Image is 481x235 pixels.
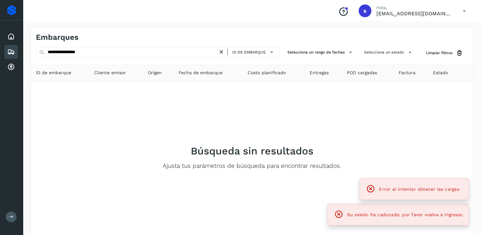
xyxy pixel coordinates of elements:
button: ID de embarque [230,47,277,57]
span: Estado [433,69,448,76]
div: Cuentas por cobrar [4,60,18,74]
h4: Embarques [36,33,79,42]
span: Su sesión ha caducado, por favor vuelva a ingresar. [347,212,464,217]
button: Selecciona un rango de fechas [285,47,356,58]
span: Cliente emisor [94,69,126,76]
span: Origen [148,69,162,76]
div: Embarques [4,45,18,59]
span: Limpiar filtros [426,50,452,56]
span: Costo planificado [248,69,286,76]
span: POD cargadas [347,69,377,76]
span: ID de embarque [232,49,266,55]
p: Ajusta tus parámetros de búsqueda para encontrar resultados. [163,162,341,170]
span: Entregas [309,69,328,76]
button: Limpiar filtros [421,47,468,59]
p: Hola, [376,5,453,11]
h2: Búsqueda sin resultados [191,145,313,157]
button: Selecciona un estado [361,47,416,58]
span: Fecha de embarque [179,69,223,76]
span: Error al intentar obtener las cargas [379,187,459,192]
p: sectram23@gmail.com [376,11,453,17]
span: ID de embarque [36,69,71,76]
span: Factura [398,69,415,76]
div: Inicio [4,30,18,44]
